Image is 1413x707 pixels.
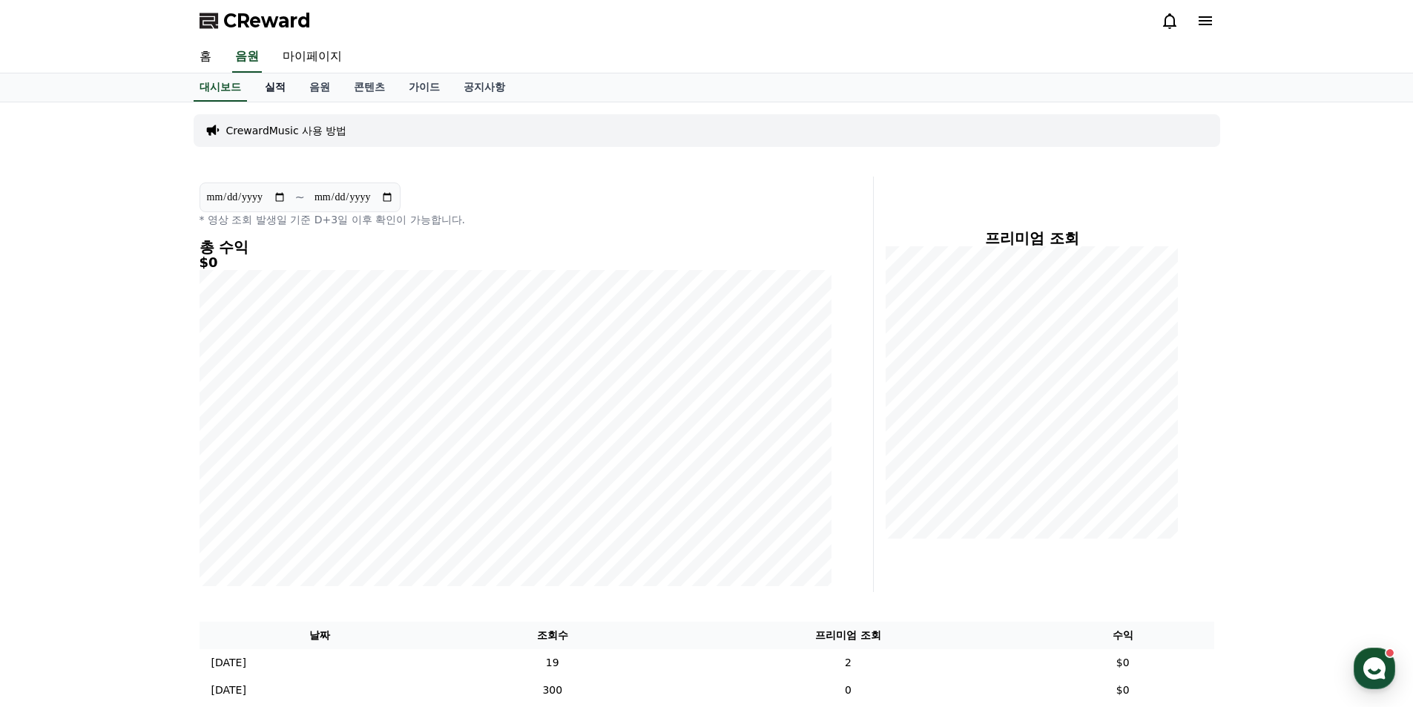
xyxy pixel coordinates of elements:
[886,230,1179,246] h4: 프리미엄 조회
[136,493,154,505] span: 대화
[223,9,311,33] span: CReward
[665,622,1032,649] th: 프리미엄 조회
[397,73,452,102] a: 가이드
[200,9,311,33] a: CReward
[1032,649,1214,677] td: $0
[98,470,191,507] a: 대화
[1032,622,1214,649] th: 수익
[188,42,223,73] a: 홈
[440,649,665,677] td: 19
[194,73,247,102] a: 대시보드
[665,649,1032,677] td: 2
[4,470,98,507] a: 홈
[200,239,831,255] h4: 총 수익
[200,212,831,227] p: * 영상 조회 발생일 기준 D+3일 이후 확인이 가능합니다.
[1032,677,1214,704] td: $0
[211,655,246,671] p: [DATE]
[211,683,246,698] p: [DATE]
[47,493,56,504] span: 홈
[226,123,347,138] a: CrewardMusic 사용 방법
[440,622,665,649] th: 조회수
[200,622,441,649] th: 날짜
[665,677,1032,704] td: 0
[253,73,297,102] a: 실적
[271,42,354,73] a: 마이페이지
[297,73,342,102] a: 음원
[200,255,831,270] h5: $0
[229,493,247,504] span: 설정
[191,470,285,507] a: 설정
[232,42,262,73] a: 음원
[452,73,517,102] a: 공지사항
[342,73,397,102] a: 콘텐츠
[295,188,305,206] p: ~
[440,677,665,704] td: 300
